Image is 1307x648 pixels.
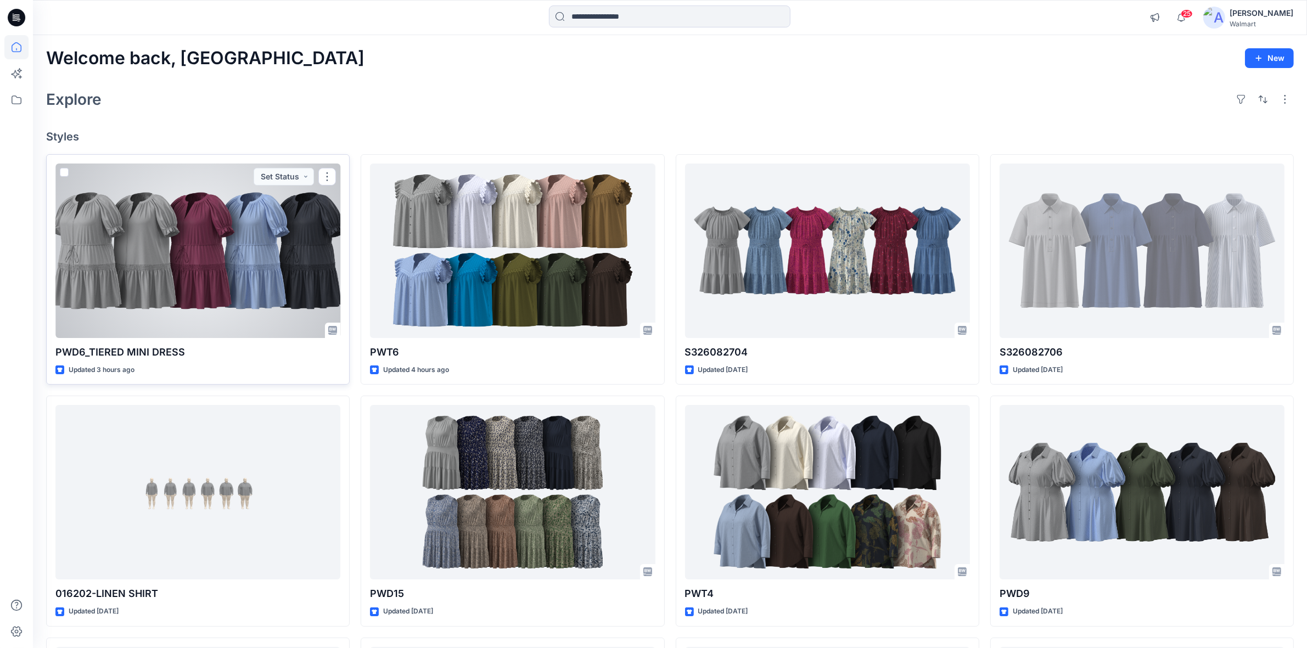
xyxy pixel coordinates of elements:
p: S326082704 [685,345,970,360]
p: Updated 3 hours ago [69,364,134,376]
p: PWD9 [1000,586,1284,601]
div: [PERSON_NAME] [1230,7,1293,20]
p: Updated [DATE] [698,364,748,376]
a: PWD9 [1000,405,1284,579]
p: PWT6 [370,345,655,360]
p: 016202-LINEN SHIRT [55,586,340,601]
p: PWD6_TIERED MINI DRESS [55,345,340,360]
h4: Styles [46,130,1294,143]
a: PWT6 [370,164,655,338]
h2: Explore [46,91,102,108]
p: PWT4 [685,586,970,601]
p: Updated [DATE] [383,606,433,617]
h2: Welcome back, [GEOGRAPHIC_DATA] [46,48,364,69]
span: 25 [1181,9,1193,18]
p: Updated [DATE] [69,606,119,617]
p: Updated [DATE] [1013,364,1063,376]
button: New [1245,48,1294,68]
p: Updated 4 hours ago [383,364,449,376]
p: PWD15 [370,586,655,601]
a: S326082706 [1000,164,1284,338]
p: Updated [DATE] [698,606,748,617]
div: Walmart [1230,20,1293,28]
p: S326082706 [1000,345,1284,360]
a: PWT4 [685,405,970,579]
a: S326082704 [685,164,970,338]
p: Updated [DATE] [1013,606,1063,617]
a: 016202-LINEN SHIRT [55,405,340,579]
img: avatar [1203,7,1225,29]
a: PWD6_TIERED MINI DRESS [55,164,340,338]
a: PWD15 [370,405,655,579]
